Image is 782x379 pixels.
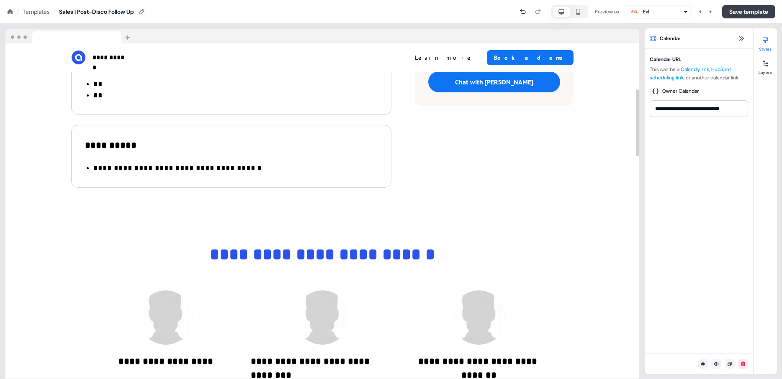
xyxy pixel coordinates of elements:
[139,290,193,345] img: Image
[53,7,56,16] div: /
[23,8,50,16] a: Templates
[428,71,560,92] button: Chat with [PERSON_NAME]
[662,87,699,95] div: Owner Calendar
[754,57,777,75] button: Layers
[650,85,701,97] button: Owner Calendar
[722,5,775,18] button: Save template
[487,50,574,65] button: Book a demo
[295,290,350,345] img: Image
[754,33,777,52] button: Styles
[650,55,748,64] div: Calendar URL
[626,5,692,18] button: Exl
[326,50,574,65] div: Learn moreBook a demo
[650,65,748,82] div: This can be a , , or another calendar link.
[681,66,709,73] a: Calendly link
[17,7,19,16] div: /
[452,290,506,345] img: Image
[408,50,480,65] button: Learn more
[59,8,134,16] div: Sales | Post-Disco Follow Up
[660,34,680,43] span: Calendar
[595,8,619,16] div: Preview as
[643,8,649,16] div: Exl
[5,29,134,44] img: Browser topbar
